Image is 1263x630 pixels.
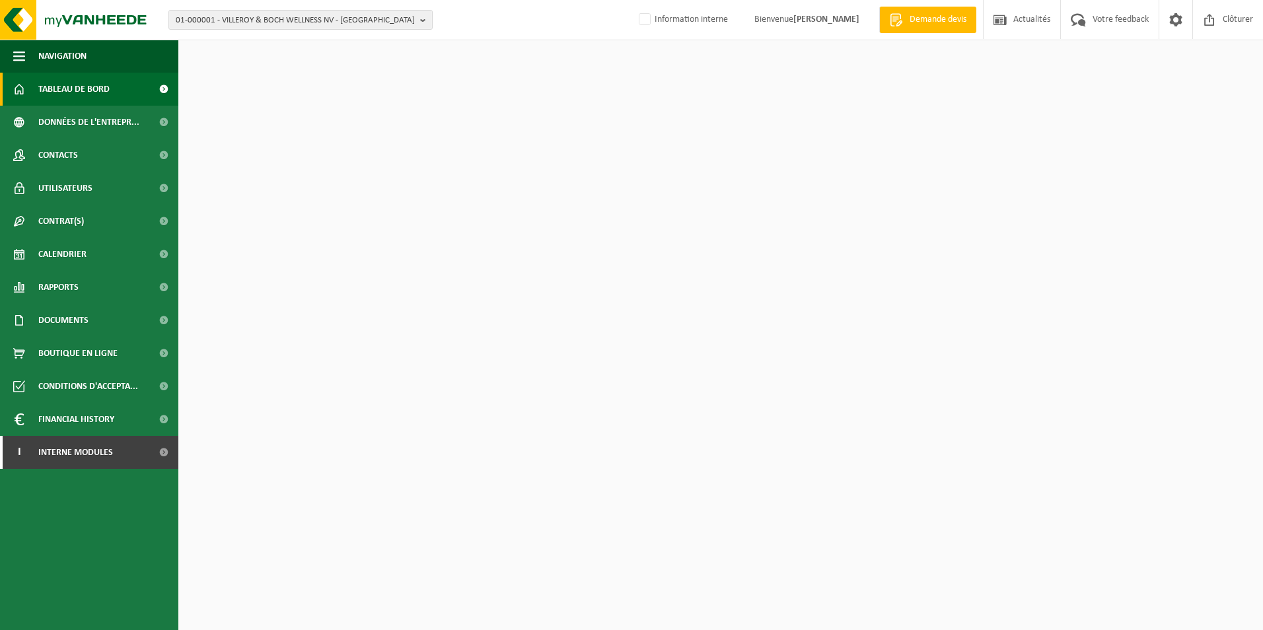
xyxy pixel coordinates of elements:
[13,436,25,469] span: I
[38,172,92,205] span: Utilisateurs
[879,7,976,33] a: Demande devis
[906,13,970,26] span: Demande devis
[168,10,433,30] button: 01-000001 - VILLEROY & BOCH WELLNESS NV - [GEOGRAPHIC_DATA]
[38,370,138,403] span: Conditions d'accepta...
[176,11,415,30] span: 01-000001 - VILLEROY & BOCH WELLNESS NV - [GEOGRAPHIC_DATA]
[38,40,87,73] span: Navigation
[38,271,79,304] span: Rapports
[38,337,118,370] span: Boutique en ligne
[38,403,114,436] span: Financial History
[38,304,89,337] span: Documents
[38,73,110,106] span: Tableau de bord
[793,15,859,24] strong: [PERSON_NAME]
[38,238,87,271] span: Calendrier
[636,10,728,30] label: Information interne
[38,106,139,139] span: Données de l'entrepr...
[38,139,78,172] span: Contacts
[38,436,113,469] span: Interne modules
[38,205,84,238] span: Contrat(s)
